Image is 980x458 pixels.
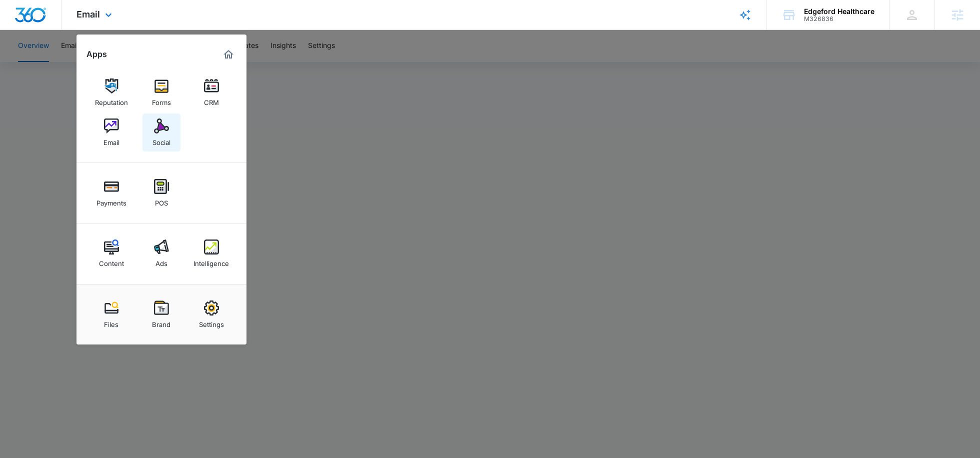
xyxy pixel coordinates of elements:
[142,234,180,272] a: Ads
[96,194,126,207] div: Payments
[142,113,180,151] a: Social
[92,113,130,151] a: Email
[155,254,167,267] div: Ads
[204,93,219,106] div: CRM
[152,93,171,106] div: Forms
[95,93,128,106] div: Reputation
[152,315,170,328] div: Brand
[192,234,230,272] a: Intelligence
[142,295,180,333] a: Brand
[193,254,229,267] div: Intelligence
[199,315,224,328] div: Settings
[92,174,130,212] a: Payments
[76,9,100,19] span: Email
[155,194,168,207] div: POS
[92,73,130,111] a: Reputation
[192,295,230,333] a: Settings
[142,174,180,212] a: POS
[152,133,170,146] div: Social
[804,7,874,15] div: account name
[92,295,130,333] a: Files
[103,133,119,146] div: Email
[92,234,130,272] a: Content
[804,15,874,22] div: account id
[104,315,118,328] div: Files
[220,46,236,62] a: Marketing 360® Dashboard
[192,73,230,111] a: CRM
[99,254,124,267] div: Content
[86,49,107,59] h2: Apps
[142,73,180,111] a: Forms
